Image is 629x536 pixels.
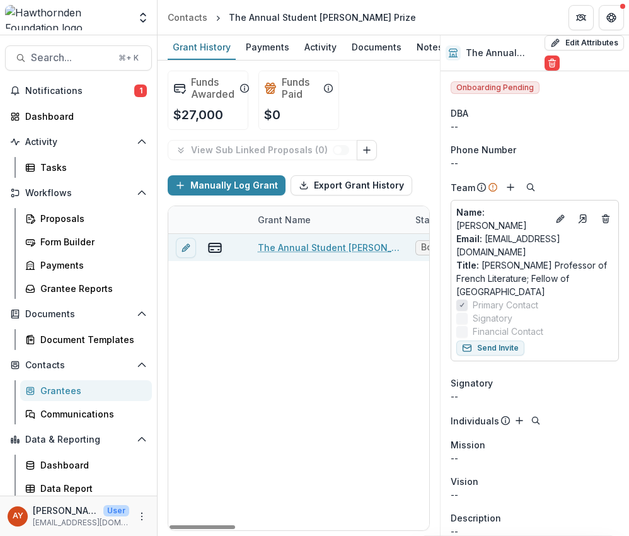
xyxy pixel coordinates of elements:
p: -- [451,488,619,501]
span: DBA [451,107,468,120]
div: -- [451,120,619,133]
div: Form Builder [40,235,142,248]
button: Search [523,180,538,195]
span: Board Approved [421,242,489,253]
div: Grantee Reports [40,282,142,295]
span: Primary Contact [473,298,538,312]
button: Partners [568,5,594,30]
a: Payments [20,255,152,276]
span: Documents [25,309,132,320]
div: ⌘ + K [116,51,141,65]
a: Dashboard [5,106,152,127]
p: -- [451,452,619,465]
button: Deletes [598,211,613,226]
div: Payments [241,38,294,56]
button: More [134,509,149,524]
span: Activity [25,137,132,148]
div: Status [408,206,502,233]
a: Document Templates [20,329,152,350]
div: Document Templates [40,333,142,346]
span: Workflows [25,188,132,199]
h2: The Annual Student [PERSON_NAME] Prize [466,48,540,59]
span: Onboarding Pending [451,81,540,94]
button: Search... [5,45,152,71]
span: Name : [456,207,485,218]
span: Mission [451,438,485,452]
button: Send Invite [456,341,524,356]
div: -- [451,390,619,403]
div: Dashboard [25,110,142,123]
img: Hawthornden Foundation logo [5,5,129,30]
a: Form Builder [20,231,152,252]
p: $0 [264,105,280,124]
span: Description [451,511,501,525]
button: Open Workflows [5,183,152,203]
div: Payments [40,259,142,272]
div: Andreas Yuíza [13,512,23,520]
a: Documents [347,35,407,60]
span: Phone Number [451,143,516,156]
button: Open Contacts [5,355,152,375]
a: Proposals [20,208,152,229]
a: Name: [PERSON_NAME] [456,206,548,232]
div: Communications [40,407,142,421]
a: Data Report [20,478,152,499]
p: Team [451,181,475,194]
span: Signatory [473,312,512,325]
div: Dashboard [40,458,142,472]
button: Manually Log Grant [168,175,286,195]
span: Data & Reporting [25,434,132,445]
span: Notifications [25,86,134,96]
a: Communications [20,404,152,424]
div: Grant Name [250,213,318,226]
div: The Annual Student [PERSON_NAME] Prize [229,11,416,24]
div: -- [451,156,619,170]
div: Contacts [168,11,207,24]
div: Data Report [40,482,142,495]
p: User [103,505,129,516]
span: Search... [31,52,111,64]
span: Title : [456,260,479,271]
p: [PERSON_NAME] [33,504,98,517]
div: Grant History [168,38,236,56]
button: Edit Attributes [545,35,624,50]
button: Export Grant History [291,175,412,195]
p: Individuals [451,414,499,428]
h2: Funds Paid [282,76,318,100]
div: Activity [299,38,342,56]
button: Delete [545,55,560,71]
button: Open Documents [5,304,152,324]
button: view-payments [207,240,222,255]
div: Documents [347,38,407,56]
p: View Sub Linked Proposals ( 0 ) [191,145,333,156]
button: Search [528,413,543,428]
div: Grant Name [250,206,408,233]
div: Tasks [40,161,142,174]
a: Activity [299,35,342,60]
span: Vision [451,475,478,488]
p: [EMAIL_ADDRESS][DOMAIN_NAME] [33,517,129,528]
p: $27,000 [173,105,223,124]
span: Contacts [25,360,132,371]
a: Notes [412,35,448,60]
a: Email: [EMAIL_ADDRESS][DOMAIN_NAME] [456,232,613,259]
button: Edit [553,211,568,226]
button: Add [512,413,527,428]
button: Open Data & Reporting [5,429,152,450]
span: Signatory [451,376,493,390]
div: Proposals [40,212,142,225]
a: Go to contact [573,209,593,229]
a: Contacts [163,8,212,26]
a: Tasks [20,157,152,178]
button: Notifications1 [5,81,152,101]
span: 1 [134,84,147,97]
h2: Funds Awarded [191,76,234,100]
button: Open entity switcher [134,5,152,30]
a: Dashboard [20,455,152,475]
button: Add [503,180,518,195]
div: Notes [412,38,448,56]
a: Grant History [168,35,236,60]
button: Open Activity [5,132,152,152]
p: [PERSON_NAME] Professor of French Literature; Fellow of [GEOGRAPHIC_DATA] [456,259,613,298]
